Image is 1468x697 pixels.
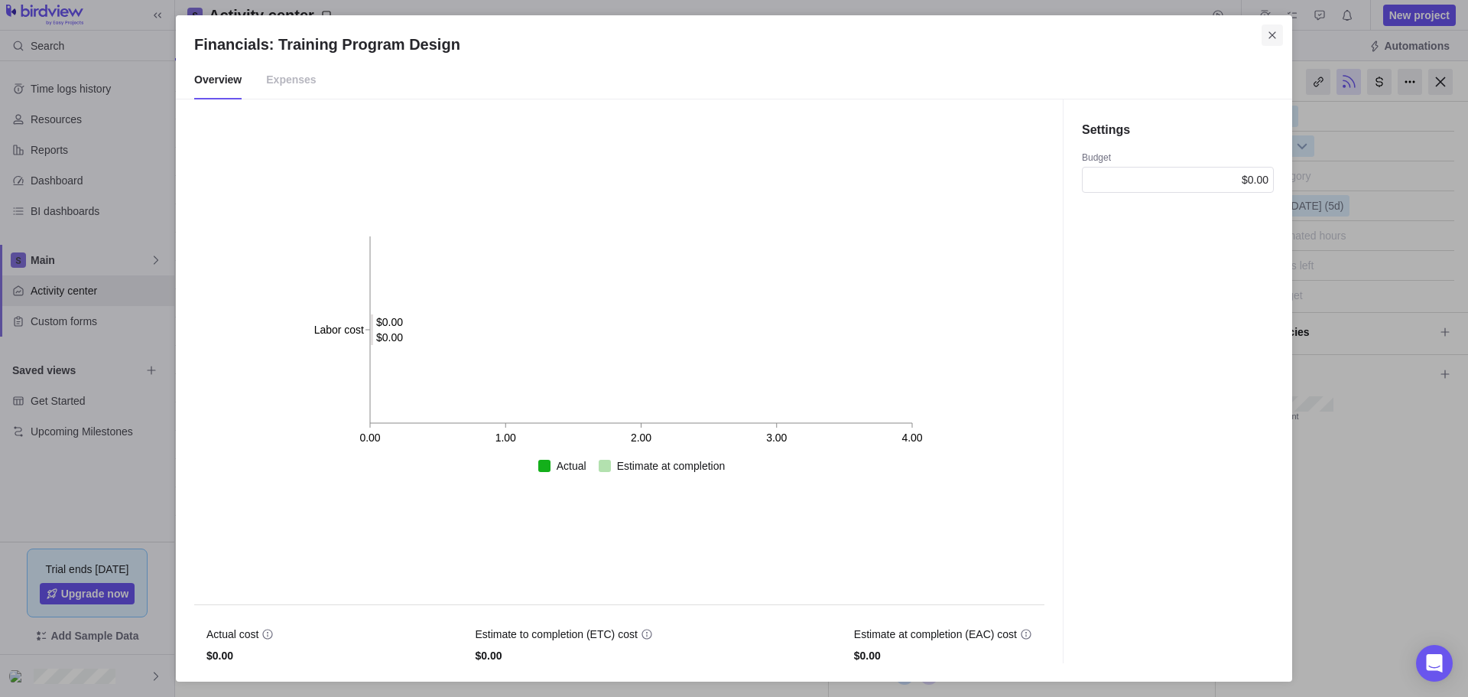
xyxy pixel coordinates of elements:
span: $0.00 [854,648,1032,663]
text: 2.00 [630,432,651,444]
tspan: Labor cost [313,324,363,336]
text: 0.00 [359,432,380,444]
span: Actual cost [206,627,258,642]
svg: info-description [641,628,653,640]
svg: info-description [1020,628,1032,640]
span: Estimate to completion (ETC) cost [475,627,637,642]
span: Actual [557,458,586,474]
span: Overview [194,61,242,99]
text: $0.00 [376,316,403,328]
text: 4.00 [901,432,922,444]
div: Budget [1082,151,1274,167]
span: $0.00 [475,648,652,663]
div: Open Intercom Messenger [1416,645,1453,682]
span: $0.00 [206,648,274,663]
div: Financials: Training Program Design [176,15,1292,682]
text: 1.00 [495,432,515,444]
span: Expenses [266,61,316,99]
text: $0.00 [376,331,403,344]
h4: Settings [1082,121,1274,139]
span: Estimate at completion [617,458,726,474]
text: 3.00 [766,432,787,444]
span: $0.00 [1242,174,1268,186]
h2: Financials: Training Program Design [194,34,1274,55]
svg: info-description [261,628,274,640]
span: Estimate at completion (EAC) cost [854,627,1017,642]
span: Close [1262,24,1283,46]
